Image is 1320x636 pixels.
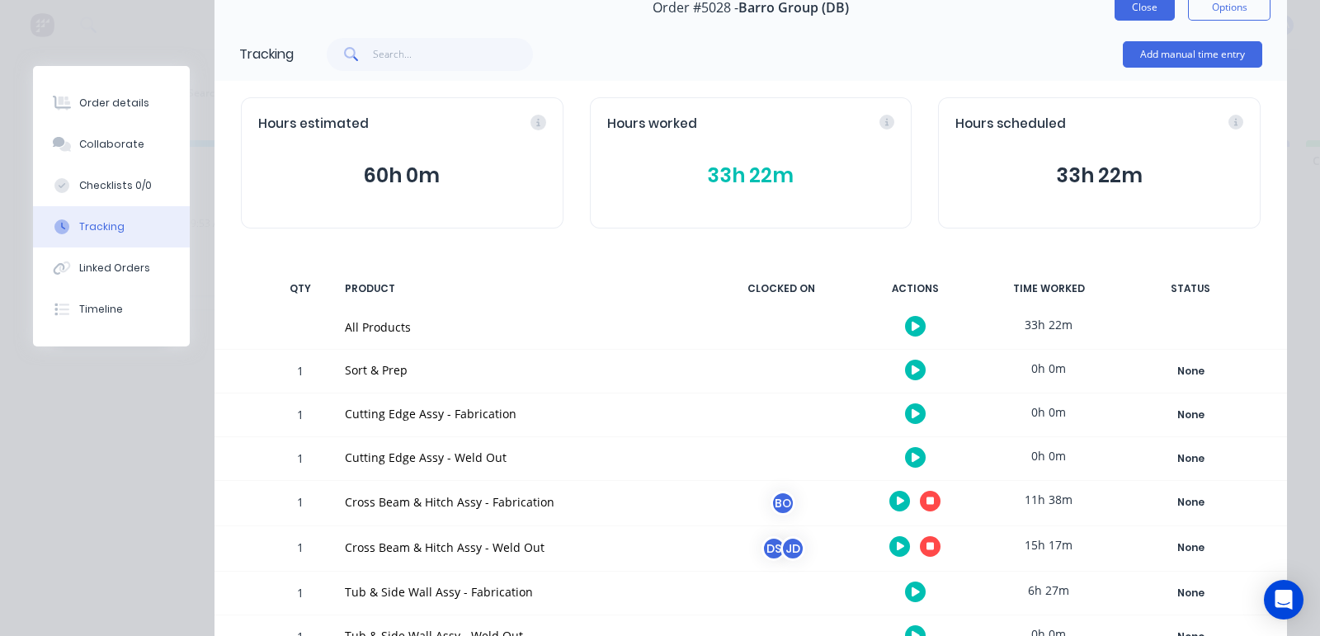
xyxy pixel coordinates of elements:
div: Open Intercom Messenger [1264,580,1303,620]
div: Tub & Side Wall Assy - Fabrication [345,583,700,601]
div: 1 [276,352,325,393]
div: QTY [276,271,325,306]
div: Cutting Edge Assy - Weld Out [345,449,700,466]
div: 11h 38m [987,481,1110,518]
button: 60h 0m [258,160,546,191]
button: 33h 22m [607,160,895,191]
button: Add manual time entry [1123,41,1262,68]
div: 0h 0m [987,350,1110,387]
button: None [1130,447,1251,470]
div: 15h 17m [987,526,1110,563]
div: BO [771,491,795,516]
div: 6h 27m [987,572,1110,609]
div: Timeline [79,302,123,317]
div: Cross Beam & Hitch Assy - Weld Out [345,539,700,556]
div: 1 [276,440,325,480]
span: Hours estimated [258,115,369,134]
button: None [1130,403,1251,426]
div: Cutting Edge Assy - Fabrication [345,405,700,422]
div: 1 [276,396,325,436]
button: Linked Orders [33,247,190,289]
div: None [1131,537,1250,558]
div: None [1131,404,1250,426]
div: Checklists 0/0 [79,178,152,193]
div: DS [761,536,786,561]
div: TIME WORKED [987,271,1110,306]
div: 1 [276,483,325,525]
div: None [1131,448,1250,469]
div: CLOCKED ON [719,271,843,306]
div: None [1131,582,1250,604]
div: STATUS [1120,271,1261,306]
div: None [1131,492,1250,513]
div: JD [780,536,805,561]
button: Timeline [33,289,190,330]
button: Collaborate [33,124,190,165]
div: Order details [79,96,149,111]
button: None [1130,536,1251,559]
div: Tracking [79,219,125,234]
div: Collaborate [79,137,144,152]
div: ACTIONS [853,271,977,306]
button: Tracking [33,206,190,247]
div: Tracking [239,45,294,64]
span: Hours scheduled [955,115,1066,134]
button: None [1130,582,1251,605]
button: None [1130,360,1251,383]
button: Order details [33,82,190,124]
input: Search... [373,38,534,71]
div: Cross Beam & Hitch Assy - Fabrication [345,493,700,511]
div: 1 [276,574,325,615]
div: 1 [276,529,325,571]
div: Sort & Prep [345,361,700,379]
div: All Products [345,318,700,336]
button: 33h 22m [955,160,1243,191]
button: None [1130,491,1251,514]
div: 0h 0m [987,393,1110,431]
div: PRODUCT [335,271,709,306]
div: Linked Orders [79,261,150,276]
div: 0h 0m [987,437,1110,474]
button: Checklists 0/0 [33,165,190,206]
div: 33h 22m [987,306,1110,343]
span: Hours worked [607,115,697,134]
div: None [1131,360,1250,382]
